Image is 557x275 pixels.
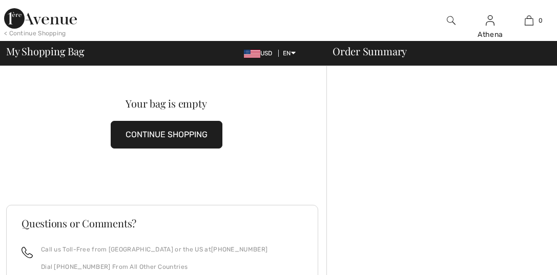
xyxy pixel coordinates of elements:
div: Order Summary [320,46,551,56]
button: CONTINUE SHOPPING [111,121,222,149]
span: EN [283,50,296,57]
span: USD [244,50,277,57]
img: call [22,247,33,258]
h3: Questions or Comments? [22,218,303,228]
p: Call us Toll-Free from [GEOGRAPHIC_DATA] or the US at [41,245,267,254]
a: Sign In [486,15,494,25]
div: < Continue Shopping [4,29,66,38]
img: 1ère Avenue [4,8,77,29]
div: Your bag is empty [22,98,311,109]
img: My Info [486,14,494,27]
img: US Dollar [244,50,260,58]
span: 0 [539,16,543,25]
span: My Shopping Bag [6,46,85,56]
img: My Bag [525,14,533,27]
img: search the website [447,14,456,27]
div: Athena [471,29,509,40]
a: 0 [510,14,548,27]
a: [PHONE_NUMBER] [211,246,267,253]
p: Dial [PHONE_NUMBER] From All Other Countries [41,262,267,271]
